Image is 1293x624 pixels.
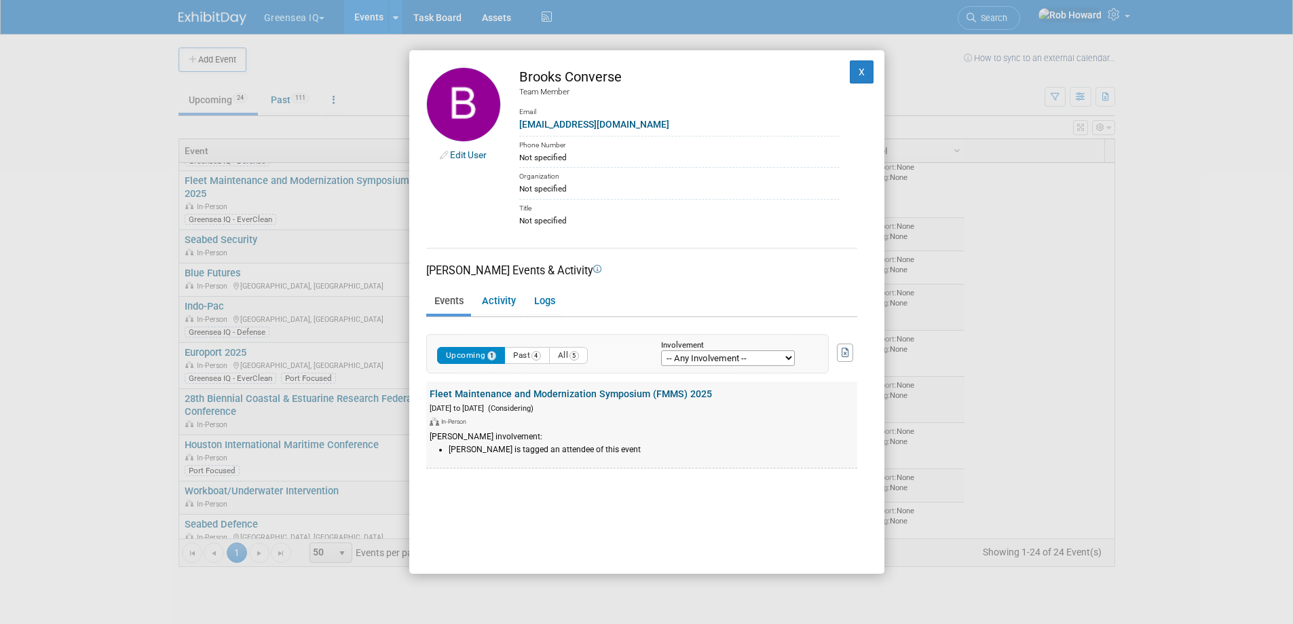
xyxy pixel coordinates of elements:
[850,60,874,84] button: X
[531,351,541,361] span: 4
[426,263,857,278] div: [PERSON_NAME] Events & Activity
[426,67,501,142] img: Brooks Converse
[519,151,840,164] div: Not specified
[519,183,840,195] div: Not specified
[484,404,533,413] span: (Considering)
[661,342,808,350] div: Involvement
[519,136,840,151] div: Phone Number
[430,418,439,426] img: In-Person Event
[426,290,471,314] a: Events
[474,290,523,314] a: Activity
[519,199,840,215] div: Title
[519,215,840,227] div: Not specified
[437,347,506,364] button: Upcoming1
[519,167,840,183] div: Organization
[504,347,550,364] button: Past4
[569,351,579,361] span: 5
[430,431,857,443] div: [PERSON_NAME] involvement:
[430,388,712,399] a: Fleet Maintenance and Modernization Symposium (FMMS) 2025
[519,86,840,98] div: Team Member
[450,149,487,160] a: Edit User
[519,119,669,130] a: [EMAIL_ADDRESS][DOMAIN_NAME]
[519,67,840,87] div: Brooks Converse
[519,98,840,117] div: Email
[526,290,563,314] a: Logs
[441,418,470,425] span: In-Person
[449,444,857,456] li: [PERSON_NAME] is tagged an attendee of this event
[549,347,588,364] button: All5
[430,401,857,414] div: [DATE] to [DATE]
[487,351,497,361] span: 1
